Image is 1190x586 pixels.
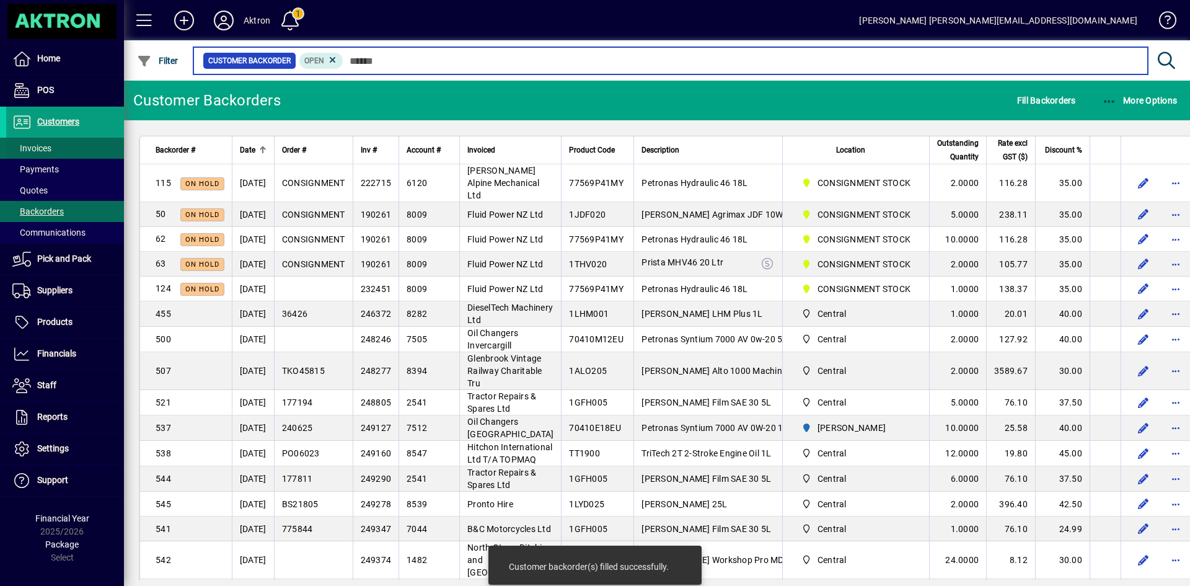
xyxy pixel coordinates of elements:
span: 1GFH005 [569,397,607,407]
span: 77569P41MY [569,178,624,188]
button: More options [1166,393,1186,412]
span: 1LHM001 [569,309,609,319]
button: Filter [134,50,182,72]
a: POS [6,75,124,106]
span: Central [818,333,847,345]
td: 3589.67 [986,352,1035,390]
span: 8394 [407,366,427,376]
span: 1ALO205 [569,366,607,376]
button: Edit [1134,279,1153,299]
span: Quotes [12,185,48,195]
td: 35.00 [1035,277,1090,301]
a: Home [6,43,124,74]
div: Location [790,143,922,157]
button: Edit [1134,205,1153,224]
span: 190261 [361,210,392,220]
button: More options [1166,494,1186,514]
td: [DATE] [232,202,274,227]
span: 8009 [407,284,427,294]
span: BS21805 [282,499,319,509]
div: Customer backorder(s) filled successfully. [509,561,669,573]
td: 25.58 [986,415,1035,441]
button: More options [1166,469,1186,489]
td: 2.0000 [929,352,986,390]
span: Central [796,395,915,410]
span: 521 [156,397,171,407]
span: Central [818,523,847,535]
span: Glenbrook Vintage Railway Charitable Tru [467,353,542,388]
span: Tractor Repairs & Spares Ltd [467,468,536,490]
td: 116.28 [986,227,1035,252]
span: Central [818,396,847,409]
button: Edit [1134,519,1153,539]
td: 8.12 [986,541,1035,579]
span: B&C Motorcycles Ltd [467,524,551,534]
a: Products [6,307,124,338]
div: Order # [282,143,345,157]
span: [PERSON_NAME] [818,422,886,434]
td: 116.28 [986,164,1035,202]
td: 138.37 [986,277,1035,301]
span: Product Code [569,143,615,157]
button: More options [1166,205,1186,224]
td: 45.00 [1035,441,1090,466]
span: 77569P41MY [569,284,624,294]
span: Location [836,143,865,157]
span: Petronas Hydraulic 46 18L [641,284,747,294]
td: 30.00 [1035,541,1090,579]
button: Edit [1134,361,1153,381]
span: Central [818,473,847,485]
td: 2.0000 [929,252,986,277]
span: Central [796,553,915,567]
span: [PERSON_NAME] 25L [641,499,727,509]
td: 40.00 [1035,415,1090,441]
button: More options [1166,229,1186,249]
span: [PERSON_NAME] Film SAE 30 5L [641,474,771,484]
span: Financial Year [35,513,89,523]
mat-chip: Completion Status: Open [299,53,343,69]
span: 1GFH005 [569,524,607,534]
span: Oil Changers Invercargill [467,328,518,350]
span: Pick and Pack [37,254,91,264]
td: 127.92 [986,327,1035,352]
span: Fill Backorders [1017,91,1076,110]
span: More Options [1102,95,1178,105]
span: 248277 [361,366,392,376]
td: 2.0000 [929,327,986,352]
button: More options [1166,173,1186,193]
a: Communications [6,222,124,243]
span: Oil Changers [GEOGRAPHIC_DATA] [467,417,553,439]
td: 6.0000 [929,466,986,492]
td: 20.01 [986,301,1035,327]
td: 76.10 [986,517,1035,541]
td: 35.00 [1035,164,1090,202]
span: 70410M12EU [569,334,624,344]
span: Products [37,317,73,327]
div: Backorder # [156,143,224,157]
span: HAMILTON [796,420,915,435]
td: 35.00 [1035,252,1090,277]
a: Financials [6,339,124,370]
button: More Options [1099,89,1181,112]
td: [DATE] [232,227,274,252]
td: 1.0000 [929,277,986,301]
td: [DATE] [232,327,274,352]
span: 500 [156,334,171,344]
td: 238.11 [986,202,1035,227]
span: 190261 [361,259,392,269]
span: Central [796,471,915,486]
span: Central [818,447,847,459]
td: 37.50 [1035,466,1090,492]
span: Customers [37,117,79,127]
a: Knowledge Base [1150,2,1175,43]
td: [DATE] [232,466,274,492]
span: Payments [12,164,59,174]
span: Customer Backorder [208,55,291,67]
span: 1482 [407,555,427,565]
span: On hold [185,180,219,188]
span: 537 [156,423,171,433]
span: [PERSON_NAME] Film SAE 30 5L [641,397,771,407]
td: 76.10 [986,390,1035,415]
span: 545 [156,499,171,509]
td: [DATE] [232,277,274,301]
